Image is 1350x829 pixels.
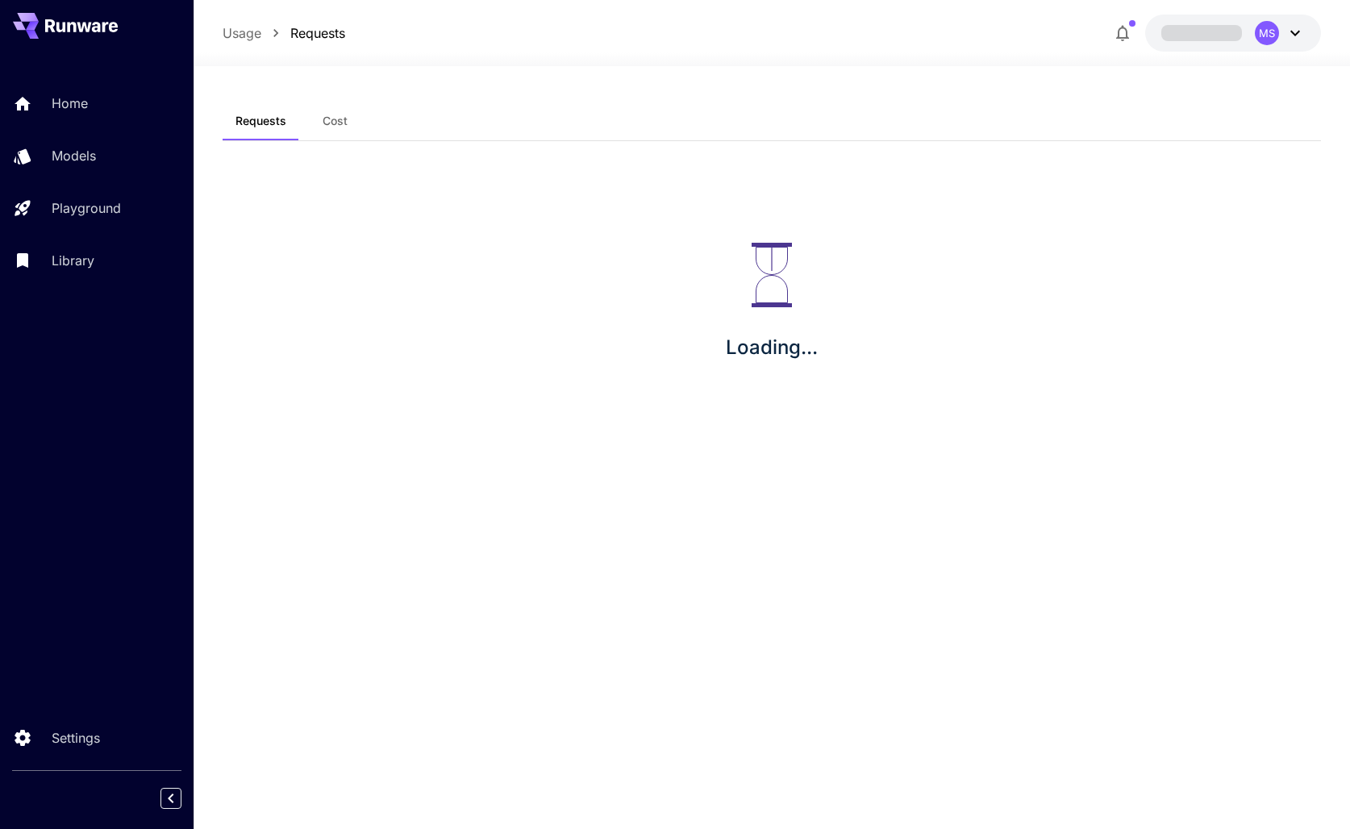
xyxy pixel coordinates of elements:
p: Library [52,251,94,270]
span: Requests [235,114,286,128]
span: Cost [323,114,348,128]
div: Collapse sidebar [173,784,194,813]
p: Home [52,94,88,113]
nav: breadcrumb [223,23,345,43]
button: MS [1145,15,1321,52]
p: Settings [52,728,100,748]
p: Loading... [726,333,818,362]
p: Playground [52,198,121,218]
button: Collapse sidebar [160,788,181,809]
a: Requests [290,23,345,43]
p: Models [52,146,96,165]
a: Usage [223,23,261,43]
div: MS [1255,21,1279,45]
